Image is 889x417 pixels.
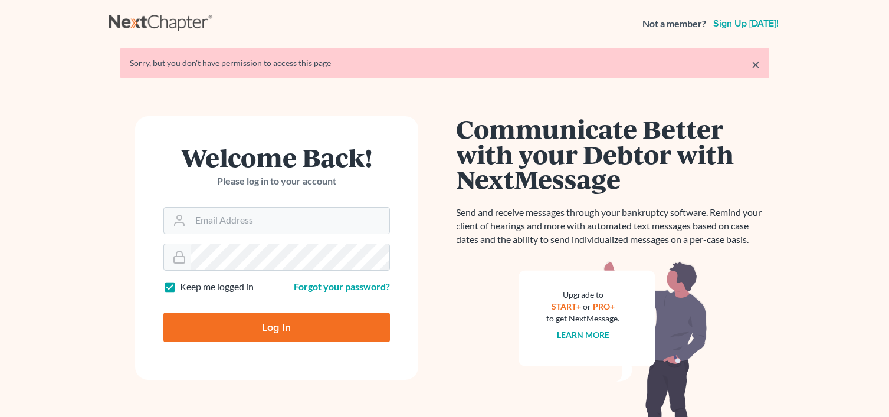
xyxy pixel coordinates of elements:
[593,301,615,311] a: PRO+
[294,281,390,292] a: Forgot your password?
[552,301,581,311] a: START+
[711,19,781,28] a: Sign up [DATE]!
[163,175,390,188] p: Please log in to your account
[642,17,706,31] strong: Not a member?
[163,145,390,170] h1: Welcome Back!
[547,313,620,324] div: to get NextMessage.
[547,289,620,301] div: Upgrade to
[130,57,760,69] div: Sorry, but you don't have permission to access this page
[457,206,769,247] p: Send and receive messages through your bankruptcy software. Remind your client of hearings and mo...
[583,301,591,311] span: or
[163,313,390,342] input: Log In
[191,208,389,234] input: Email Address
[752,57,760,71] a: ×
[180,280,254,294] label: Keep me logged in
[557,330,609,340] a: Learn more
[457,116,769,192] h1: Communicate Better with your Debtor with NextMessage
